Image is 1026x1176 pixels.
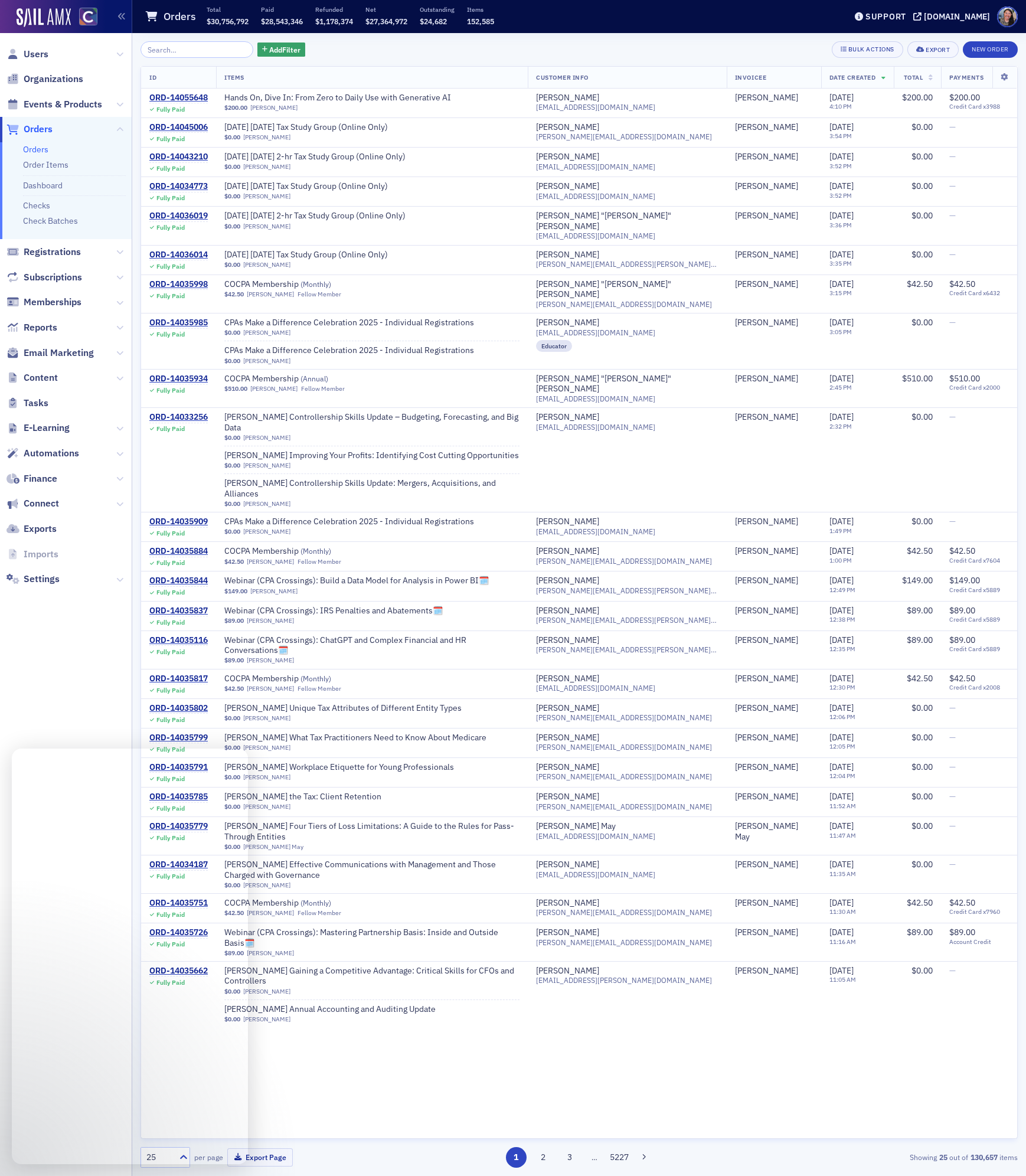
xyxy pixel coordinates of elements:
[149,93,208,103] div: ORD-14055648
[224,762,454,773] a: [PERSON_NAME] Workplace Etiquette for Young Professionals
[224,703,462,714] a: [PERSON_NAME] Unique Tax Attributes of Different Entity Types
[735,250,798,260] div: [PERSON_NAME]
[735,211,798,221] a: [PERSON_NAME]
[735,703,798,714] a: [PERSON_NAME]
[224,412,519,433] a: [PERSON_NAME] Controllership Skills Update – Budgeting, Forecasting, and Big Data
[735,152,798,162] div: [PERSON_NAME]
[257,43,306,57] button: AddFilter
[506,1147,527,1168] button: 1
[243,773,290,781] a: [PERSON_NAME]
[865,11,906,22] div: Support
[6,123,53,136] a: Orders
[420,5,455,14] p: Outstanding
[149,412,208,423] div: ORD-14033256
[536,211,718,231] a: [PERSON_NAME] "[PERSON_NAME]" [PERSON_NAME]
[536,517,599,527] div: [PERSON_NAME]
[24,48,48,61] span: Users
[149,606,208,616] a: ORD-14035837
[536,674,599,684] a: [PERSON_NAME]
[250,385,298,393] a: [PERSON_NAME]
[300,374,328,383] span: ( Annual )
[536,250,599,260] div: [PERSON_NAME]
[247,656,294,664] a: [PERSON_NAME]
[24,123,53,136] span: Orders
[243,500,290,508] a: [PERSON_NAME]
[735,546,798,557] a: [PERSON_NAME]
[23,144,48,155] a: Orders
[149,211,208,221] div: ORD-14036019
[536,927,599,938] div: [PERSON_NAME]
[224,345,474,356] span: CPAs Make a Difference Celebration 2025 - Individual Registrations
[149,733,208,743] a: ORD-14035799
[243,223,290,230] a: [PERSON_NAME]
[243,192,290,200] a: [PERSON_NAME]
[735,122,798,133] div: [PERSON_NAME]
[224,606,443,616] a: Webinar (CPA Crossings): IRS Penalties and Abatements🗓️
[536,821,616,832] div: [PERSON_NAME] May
[224,1004,436,1015] a: [PERSON_NAME] Annual Accounting and Auditing Update
[536,635,599,646] a: [PERSON_NAME]
[609,1147,630,1168] button: 5227
[735,576,798,586] div: [PERSON_NAME]
[24,321,57,334] span: Reports
[735,898,798,909] a: [PERSON_NAME]
[224,517,474,527] span: CPAs Make a Difference Celebration 2025 - Individual Registrations
[735,412,798,423] a: [PERSON_NAME]
[17,8,71,27] a: SailAMX
[224,898,373,909] span: COCPA Membership
[536,122,599,133] div: [PERSON_NAME]
[243,528,290,535] a: [PERSON_NAME]
[735,279,798,290] div: [PERSON_NAME]
[735,821,813,842] a: [PERSON_NAME] May
[243,881,290,889] a: [PERSON_NAME]
[149,635,208,646] div: ORD-14035116
[735,181,798,192] a: [PERSON_NAME]
[224,703,462,714] span: Surgent's Unique Tax Attributes of Different Entity Types
[224,546,373,557] a: COCPA Membership (Monthly)
[224,93,451,103] a: Hands On, Dive In: From Zero to Daily Use with Generative AI
[224,966,519,986] a: [PERSON_NAME] Gaining a Competitive Advantage: Critical Skills for CFOs and Controllers
[224,374,373,384] span: COCPA Membership
[243,133,290,141] a: [PERSON_NAME]
[149,279,208,290] a: ORD-14035998
[536,703,599,714] a: [PERSON_NAME]
[6,371,58,384] a: Content
[227,1148,293,1167] button: Export Page
[224,374,373,384] a: COCPA Membership (Annual)
[6,296,81,309] a: Memberships
[735,606,798,616] div: [PERSON_NAME]
[243,714,290,722] a: [PERSON_NAME]
[6,271,82,284] a: Subscriptions
[6,472,57,485] a: Finance
[735,733,798,743] a: [PERSON_NAME]
[536,152,599,162] a: [PERSON_NAME]
[735,762,798,773] a: [PERSON_NAME]
[149,546,208,557] a: ORD-14035884
[735,635,798,646] a: [PERSON_NAME]
[536,733,599,743] a: [PERSON_NAME]
[24,271,82,284] span: Subscriptions
[536,762,599,773] a: [PERSON_NAME]
[735,792,798,802] a: [PERSON_NAME]
[243,803,290,811] a: [PERSON_NAME]
[224,860,519,880] span: Surgent's Effective Communications with Management and Those Charged with Governance
[24,472,57,485] span: Finance
[12,749,248,1164] iframe: Intercom live chat
[560,1147,580,1168] button: 3
[913,12,994,21] button: [DOMAIN_NAME]
[536,279,718,300] div: [PERSON_NAME] "[PERSON_NAME]" [PERSON_NAME]
[224,860,519,880] a: [PERSON_NAME] Effective Communications with Management and Those Charged with Governance
[149,250,208,260] a: ORD-14036014
[149,152,208,162] div: ORD-14043210
[735,93,798,103] a: [PERSON_NAME]
[224,211,406,221] a: [DATE] [DATE] 2-hr Tax Study Group (Online Only)
[536,374,718,394] a: [PERSON_NAME] "[PERSON_NAME]" [PERSON_NAME]
[243,434,290,442] a: [PERSON_NAME]
[224,318,474,328] a: CPAs Make a Difference Celebration 2025 - Individual Registrations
